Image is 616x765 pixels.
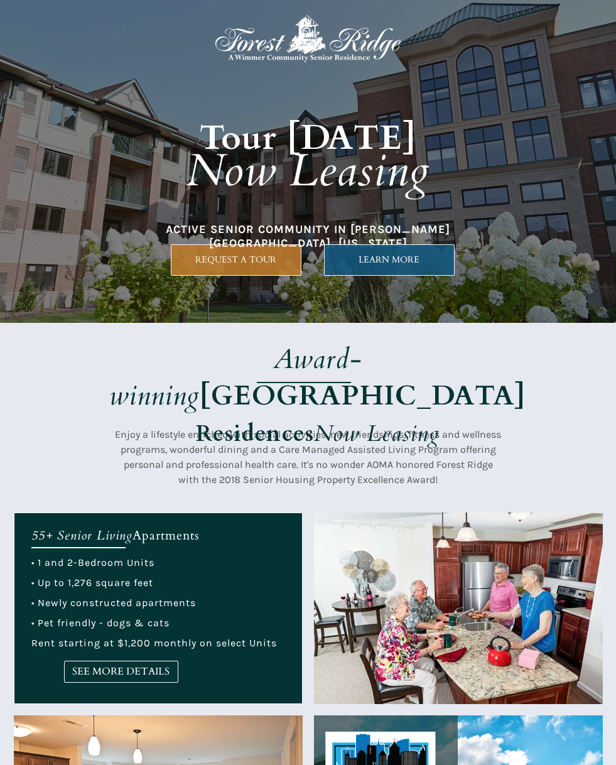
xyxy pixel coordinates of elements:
a: SEE MORE DETAILS [64,661,178,683]
a: REQUEST A TOUR [171,244,301,276]
span: SEE MORE DETAILS [65,666,178,678]
span: Apartments [132,527,200,544]
span: ACTIVE SENIOR COMMUNITY IN [PERSON_NAME][GEOGRAPHIC_DATA], [US_STATE] [166,222,450,250]
strong: [GEOGRAPHIC_DATA] [200,377,526,415]
a: LEARN MORE [324,244,455,276]
em: Now Leasing [314,418,440,449]
span: • Pet friendly - dogs & cats [31,617,170,629]
strong: Tour [DATE] [200,115,417,161]
span: • Newly constructed apartments [31,597,196,609]
em: Now Leasing [186,141,430,202]
span: • Up to 1,276 square feet [31,577,153,589]
span: • 1 and 2-Bedroom Units [31,556,154,568]
span: REQUEST A TOUR [171,254,301,265]
em: 55+ Senior Living [31,527,132,544]
strong: Residences [196,418,314,449]
em: Award-winning [109,340,362,415]
span: Rent starting at $1,200 monthly on select Units [31,637,277,649]
span: LEARN MORE [325,254,454,265]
